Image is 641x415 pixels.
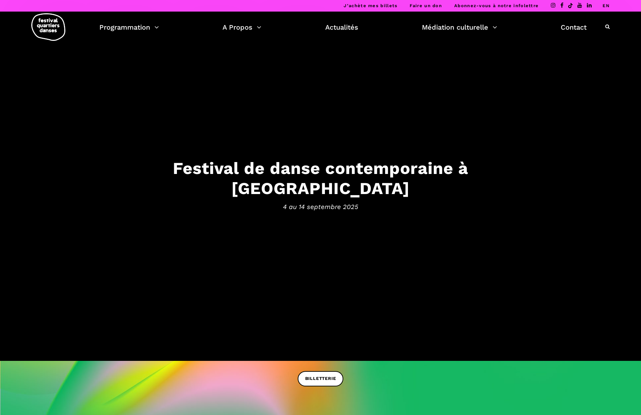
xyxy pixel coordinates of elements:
span: BILLETTERIE [305,375,336,382]
a: EN [603,3,610,8]
span: 4 au 14 septembre 2025 [110,202,531,212]
a: Contact [561,21,587,33]
a: Abonnez-vous à notre infolettre [454,3,539,8]
a: A Propos [223,21,261,33]
a: Faire un don [410,3,442,8]
h3: Festival de danse contemporaine à [GEOGRAPHIC_DATA] [110,158,531,198]
a: BILLETTERIE [298,371,344,386]
a: Médiation culturelle [422,21,497,33]
a: J’achète mes billets [344,3,397,8]
img: logo-fqd-med [31,13,65,41]
a: Actualités [325,21,358,33]
a: Programmation [99,21,159,33]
